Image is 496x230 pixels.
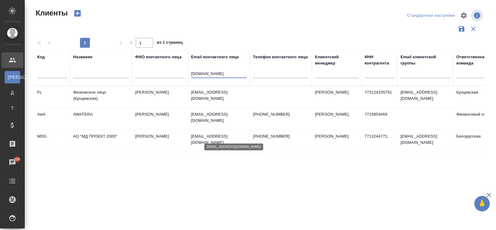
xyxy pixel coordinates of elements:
[361,108,397,130] td: 7715854469
[397,86,453,108] td: [EMAIL_ADDRESS][DOMAIN_NAME]
[135,54,182,60] div: ФИО контактного лица
[312,130,361,152] td: [PERSON_NAME]
[8,74,17,80] span: [PERSON_NAME]
[10,156,24,162] span: 100
[397,130,453,152] td: [EMAIL_ADDRESS][DOMAIN_NAME]
[132,108,188,130] td: [PERSON_NAME]
[5,71,20,83] a: [PERSON_NAME]
[253,111,309,117] p: [PHONE_NUMBER]
[34,108,70,130] td: AwA
[8,90,17,96] span: Д
[5,102,20,114] a: Т
[456,8,471,23] span: Настроить таблицу
[312,86,361,108] td: [PERSON_NAME]
[253,133,309,139] p: [PHONE_NUMBER]
[315,54,358,66] div: Клиентский менеджер
[191,54,239,60] div: Email контактного лица
[34,86,70,108] td: FL
[132,86,188,108] td: [PERSON_NAME]
[312,108,361,130] td: [PERSON_NAME]
[34,130,70,152] td: MDG
[477,197,487,210] span: 🙏
[474,196,490,211] button: 🙏
[405,11,456,20] div: split button
[157,39,183,48] span: из 1 страниц
[471,10,484,21] span: Посмотреть информацию
[70,130,132,152] td: АО "МД ПРОЕКТ 2000"
[132,130,188,152] td: [PERSON_NAME]
[37,54,45,60] div: Код
[191,89,247,102] p: [EMAIL_ADDRESS][DOMAIN_NAME]
[191,111,247,124] p: [EMAIL_ADDRESS][DOMAIN_NAME]
[70,86,132,108] td: Физическое лицо (Кунцевская)
[467,23,479,35] button: Сбросить фильтры
[73,54,92,60] div: Название
[8,105,17,111] span: Т
[2,155,23,170] a: 100
[191,133,247,146] p: [EMAIL_ADDRESS][DOMAIN_NAME]
[5,86,20,99] a: Д
[70,8,85,19] button: Создать
[361,86,397,108] td: 773124205761
[361,130,397,152] td: 7713244771,
[70,108,132,130] td: AWATERA
[456,23,467,35] button: Сохранить фильтры
[34,8,68,18] span: Клиенты
[365,54,394,66] div: ИНН контрагента
[253,54,308,60] div: Телефон контактного лица
[401,54,450,66] div: Email клиентской группы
